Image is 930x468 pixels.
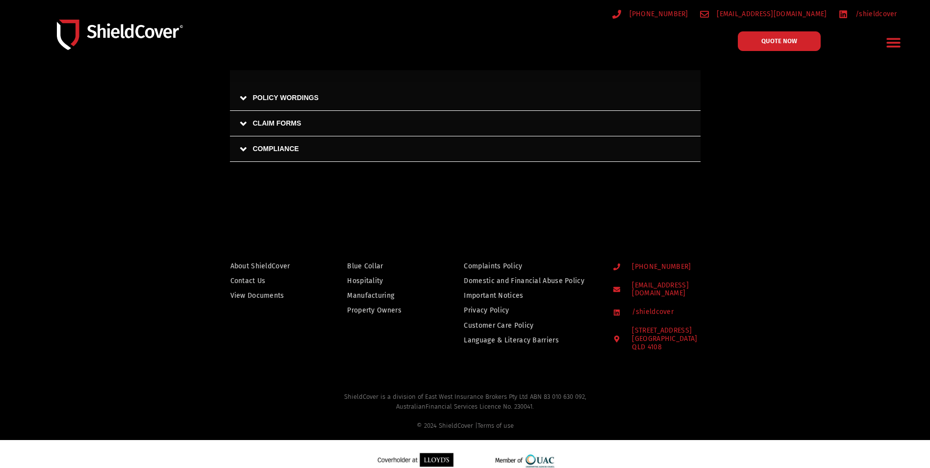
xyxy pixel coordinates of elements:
a: CLAIM FORMS [230,111,701,136]
span: Privacy Policy [464,304,509,316]
span: /shieldcover [629,308,674,316]
a: Customer Care Policy [464,319,594,332]
span: Blue Collar [347,260,383,272]
span: Language & Literacy Barriers [464,334,558,346]
a: About ShieldCover [230,260,305,272]
div: Menu Toggle [882,31,905,54]
a: QUOTE NOW [738,31,821,51]
img: Shield-Cover-Underwriting-Australia-logo-full [57,20,183,51]
span: [STREET_ADDRESS] [629,327,697,351]
a: POLICY WORDINGS [230,85,701,111]
a: /shieldcover [613,308,733,316]
a: Language & Literacy Barriers [464,334,594,346]
span: [PHONE_NUMBER] [627,8,688,20]
h2: ShieldCover is a division of East West Insurance Brokers Pty Ltd ABN 83 010 630 092, [198,392,732,430]
span: Property Owners [347,304,402,316]
span: QUOTE NOW [761,38,797,44]
a: View Documents [230,289,305,302]
div: Australian [198,402,732,431]
a: [PHONE_NUMBER] [612,8,688,20]
span: Customer Care Policy [464,319,533,332]
a: [EMAIL_ADDRESS][DOMAIN_NAME] [700,8,827,20]
a: Contact Us [230,275,305,287]
a: Manufacturing [347,289,422,302]
a: Privacy Policy [464,304,594,316]
span: Domestic and Financial Abuse Policy [464,275,584,287]
span: Contact Us [230,275,266,287]
a: COMPLIANCE [230,136,701,162]
span: Complaints Policy [464,260,522,272]
a: Terms of use [478,422,514,429]
span: Manufacturing [347,289,394,302]
span: View Documents [230,289,284,302]
span: /shieldcover [853,8,897,20]
span: Hospitality [347,275,383,287]
span: [EMAIL_ADDRESS][DOMAIN_NAME] [714,8,827,20]
a: [PHONE_NUMBER] [613,263,733,271]
div: QLD 4108 [632,343,697,352]
a: Property Owners [347,304,422,316]
span: [PHONE_NUMBER] [629,263,691,271]
a: /shieldcover [839,8,897,20]
a: Important Notices [464,289,594,302]
span: About ShieldCover [230,260,290,272]
div: © 2024 ShieldCover | [198,421,732,431]
a: Domestic and Financial Abuse Policy [464,275,594,287]
a: Hospitality [347,275,422,287]
a: Complaints Policy [464,260,594,272]
span: Financial Services Licence No. 230041. [426,403,534,410]
a: Blue Collar [347,260,422,272]
span: [EMAIL_ADDRESS][DOMAIN_NAME] [629,282,733,298]
span: Important Notices [464,289,523,302]
a: [EMAIL_ADDRESS][DOMAIN_NAME] [613,282,733,298]
div: [GEOGRAPHIC_DATA] [632,335,697,352]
